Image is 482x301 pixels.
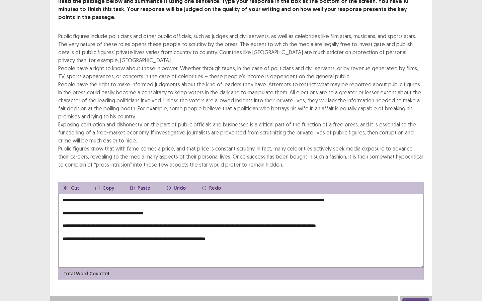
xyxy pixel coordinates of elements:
button: Cut [58,182,84,194]
button: Copy [90,182,119,194]
p: Total Word Count: 74 [64,270,109,277]
button: Undo [161,182,191,194]
div: Public figures include politicians and other public officials, such as judges and civil servants,... [58,32,424,169]
button: Redo [196,182,226,194]
button: Paste [125,182,156,194]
